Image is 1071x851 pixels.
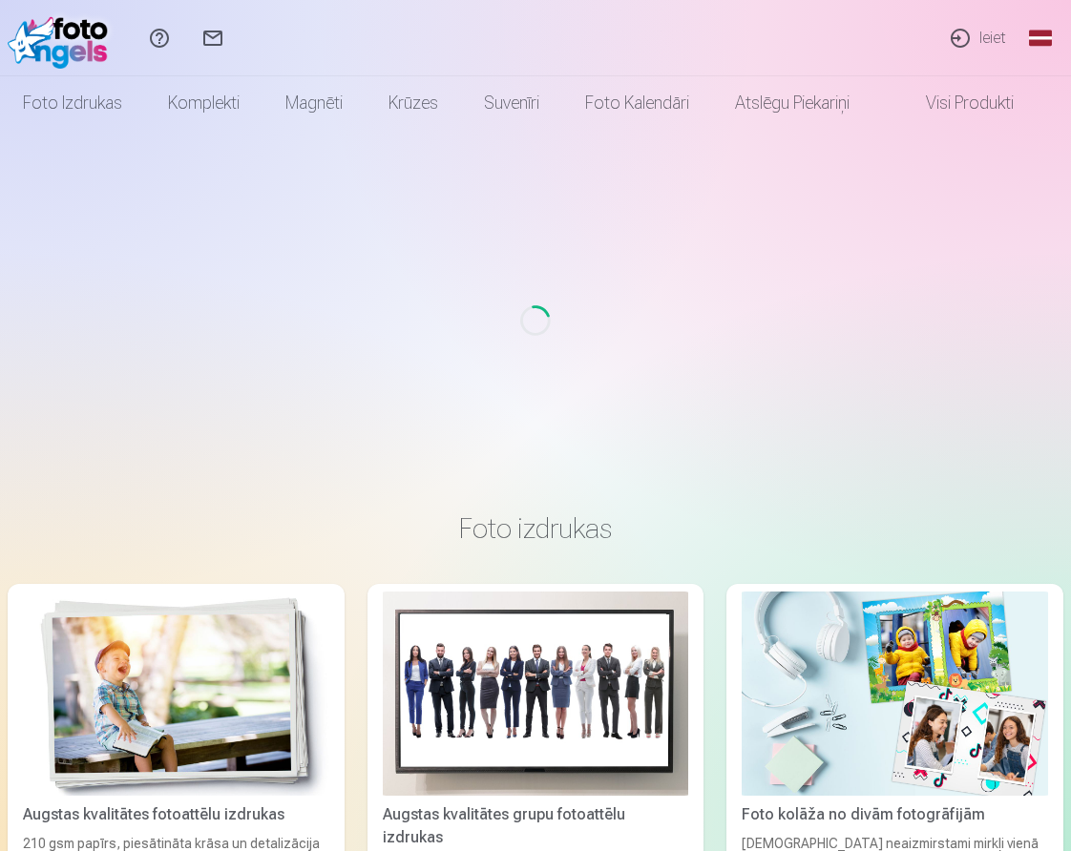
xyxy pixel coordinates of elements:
div: Foto kolāža no divām fotogrāfijām [734,803,1056,826]
a: Krūzes [366,76,461,130]
div: Augstas kvalitātes grupu fotoattēlu izdrukas [375,803,697,849]
a: Foto kalendāri [562,76,712,130]
img: /fa1 [8,8,117,69]
a: Atslēgu piekariņi [712,76,872,130]
img: Foto kolāža no divām fotogrāfijām [742,592,1048,796]
a: Visi produkti [872,76,1037,130]
a: Komplekti [145,76,262,130]
div: Augstas kvalitātes fotoattēlu izdrukas [15,803,337,826]
img: Augstas kvalitātes grupu fotoattēlu izdrukas [383,592,689,796]
a: Suvenīri [461,76,562,130]
a: Magnēti [262,76,366,130]
h3: Foto izdrukas [23,511,1048,546]
img: Augstas kvalitātes fotoattēlu izdrukas [23,592,329,796]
